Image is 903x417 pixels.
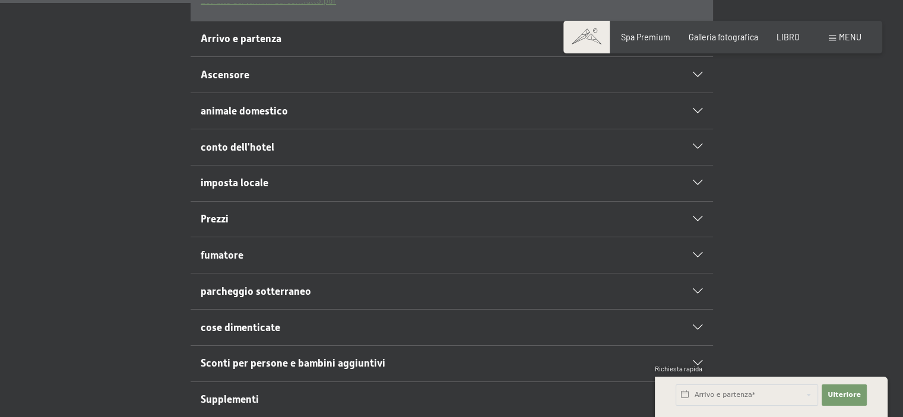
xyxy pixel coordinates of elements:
[201,141,274,153] font: conto dell'hotel
[822,384,867,406] button: Ulteriore
[621,32,670,42] a: Spa Premium
[201,321,280,333] font: cose dimenticate
[689,32,758,42] a: Galleria fotografica
[201,357,385,369] font: Sconti per persone e bambini aggiuntivi
[655,365,702,373] font: Richiesta rapida
[201,33,281,44] font: Arrivo e partenza
[201,69,249,81] font: Ascensore
[777,32,800,42] a: LIBRO
[828,391,861,399] font: Ulteriore
[201,213,229,225] font: Prezzi
[201,249,243,261] font: fumatore
[201,177,268,189] font: imposta locale
[839,32,861,42] font: menu
[201,285,311,297] font: parcheggio sotterraneo
[201,105,288,117] font: animale domestico
[201,393,259,405] font: Supplementi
